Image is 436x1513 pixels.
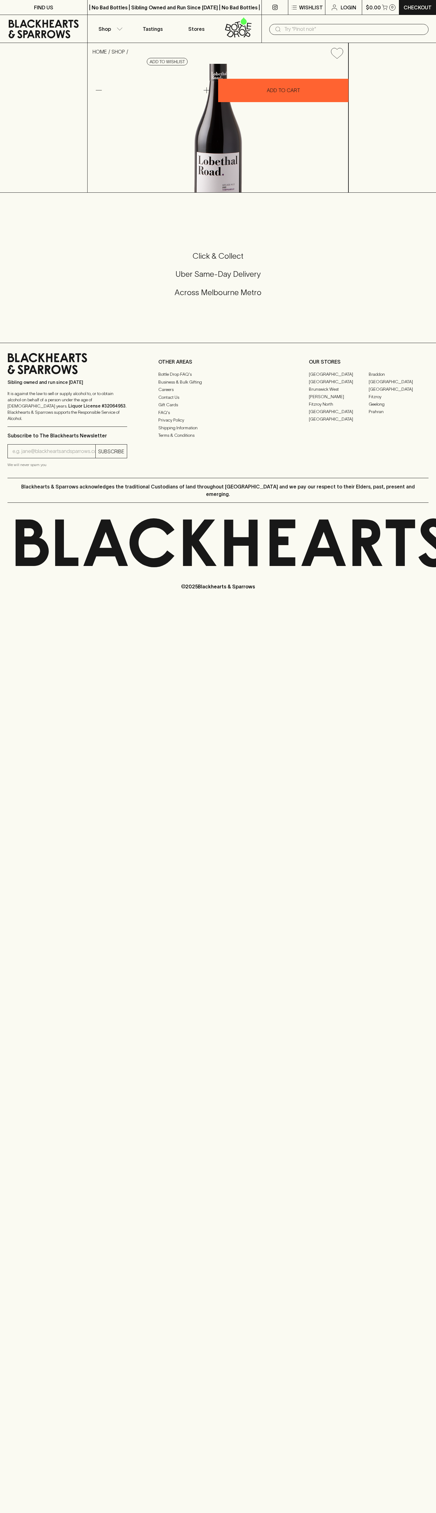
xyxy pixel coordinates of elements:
[369,378,429,385] a: [GEOGRAPHIC_DATA]
[12,446,95,456] input: e.g. jane@blackheartsandsparrows.com.au
[328,45,346,61] button: Add to wishlist
[366,4,381,11] p: $0.00
[7,226,429,330] div: Call to action block
[98,25,111,33] p: Shop
[93,49,107,54] a: HOME
[158,417,278,424] a: Privacy Policy
[309,408,369,415] a: [GEOGRAPHIC_DATA]
[7,379,127,385] p: Sibling owned and run since [DATE]
[7,462,127,468] p: We will never spam you
[309,415,369,423] a: [GEOGRAPHIC_DATA]
[158,409,278,416] a: FAQ's
[158,358,278,365] p: OTHER AREAS
[112,49,125,54] a: SHOP
[7,287,429,298] h5: Across Melbourne Metro
[299,4,323,11] p: Wishlist
[7,432,127,439] p: Subscribe to The Blackhearts Newsletter
[158,401,278,409] a: Gift Cards
[218,79,348,102] button: ADD TO CART
[143,25,163,33] p: Tastings
[88,15,131,43] button: Shop
[131,15,175,43] a: Tastings
[404,4,432,11] p: Checkout
[309,385,369,393] a: Brunswick West
[68,403,126,408] strong: Liquor License #32064953
[7,269,429,279] h5: Uber Same-Day Delivery
[369,385,429,393] a: [GEOGRAPHIC_DATA]
[96,445,127,458] button: SUBSCRIBE
[341,4,356,11] p: Login
[175,15,218,43] a: Stores
[158,394,278,401] a: Contact Us
[309,393,369,400] a: [PERSON_NAME]
[309,400,369,408] a: Fitzroy North
[267,87,300,94] p: ADD TO CART
[188,25,204,33] p: Stores
[158,386,278,394] a: Careers
[158,378,278,386] a: Business & Bulk Gifting
[12,483,424,498] p: Blackhearts & Sparrows acknowledges the traditional Custodians of land throughout [GEOGRAPHIC_DAT...
[369,400,429,408] a: Geelong
[309,358,429,365] p: OUR STORES
[309,378,369,385] a: [GEOGRAPHIC_DATA]
[88,64,348,192] img: 33892.png
[158,371,278,378] a: Bottle Drop FAQ's
[369,370,429,378] a: Braddon
[391,6,394,9] p: 0
[34,4,53,11] p: FIND US
[98,448,124,455] p: SUBSCRIBE
[7,390,127,422] p: It is against the law to sell or supply alcohol to, or to obtain alcohol on behalf of a person un...
[158,432,278,439] a: Terms & Conditions
[369,408,429,415] a: Prahran
[158,424,278,431] a: Shipping Information
[369,393,429,400] a: Fitzroy
[284,24,424,34] input: Try "Pinot noir"
[147,58,188,65] button: Add to wishlist
[7,251,429,261] h5: Click & Collect
[309,370,369,378] a: [GEOGRAPHIC_DATA]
